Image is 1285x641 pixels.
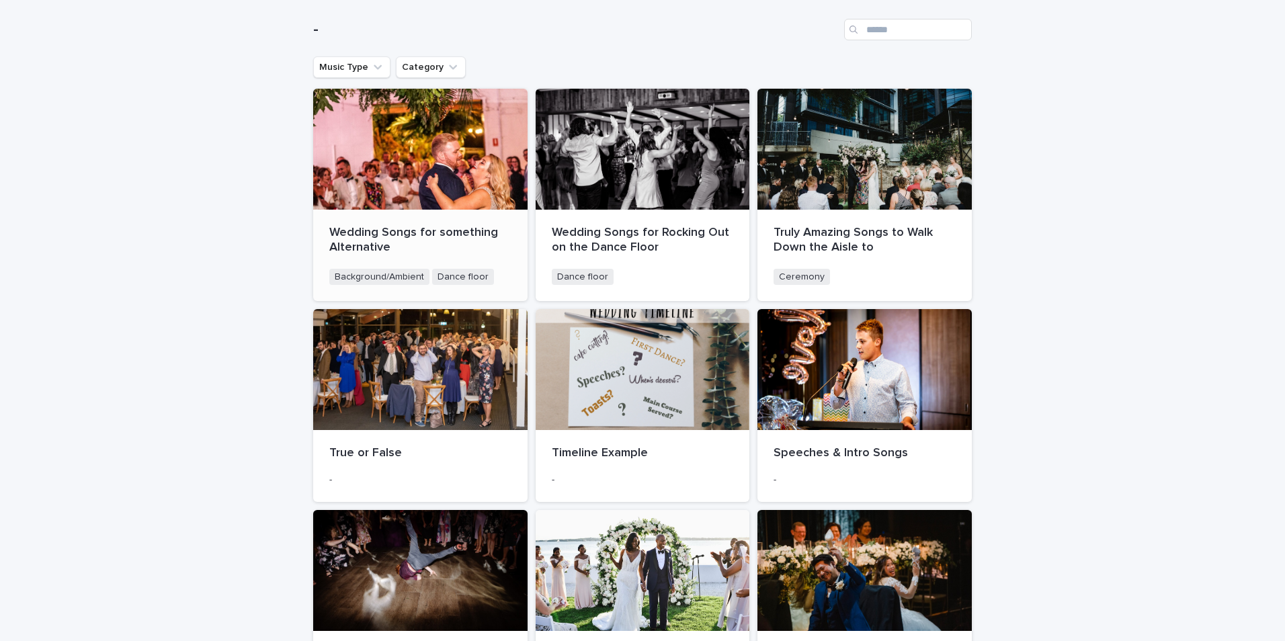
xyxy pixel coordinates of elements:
span: Ceremony [774,269,830,286]
p: Wedding Songs for Rocking Out on the Dance Floor [552,226,734,255]
button: Category [396,56,466,78]
span: Dance floor [432,269,494,286]
p: Truly Amazing Songs to Walk Down the Aisle to [774,226,956,255]
button: Music Type [313,56,390,78]
a: Truly Amazing Songs to Walk Down the Aisle toCeremony [757,89,972,301]
p: Timeline Example [552,446,734,461]
span: Background/Ambient [329,269,429,286]
a: Wedding Songs for something AlternativeBackground/AmbientDance floor [313,89,528,301]
p: - [552,474,734,486]
a: True or False- [313,309,528,501]
p: True or False [329,446,511,461]
a: Timeline Example- [536,309,750,501]
p: - [329,474,511,486]
p: Speeches & Intro Songs [774,446,956,461]
p: Wedding Songs for something Alternative [329,226,511,255]
a: Wedding Songs for Rocking Out on the Dance FloorDance floor [536,89,750,301]
h1: - [313,20,839,40]
p: - [774,474,956,486]
span: Dance floor [552,269,614,286]
a: Speeches & Intro Songs- [757,309,972,501]
input: Search [844,19,972,40]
